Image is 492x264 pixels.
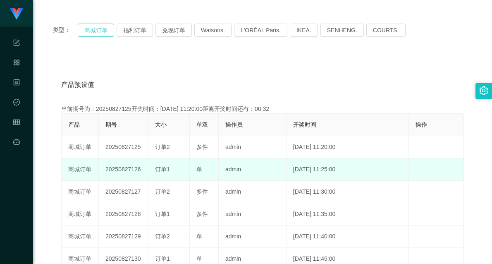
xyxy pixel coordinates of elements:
[13,99,20,173] span: 数据中心
[219,181,287,203] td: admin
[196,233,202,240] span: 单
[219,203,287,226] td: admin
[225,121,243,128] span: 操作员
[155,211,170,217] span: 订单1
[287,158,409,181] td: [DATE] 11:25:00
[13,60,20,133] span: 产品管理
[105,121,117,128] span: 期号
[13,134,20,218] a: 图标: dashboard平台首页
[68,121,80,128] span: 产品
[13,75,20,92] i: 图标: profile
[62,181,99,203] td: 商城订单
[196,121,208,128] span: 单双
[13,119,20,193] span: 会员管理
[155,144,170,150] span: 订单2
[194,24,232,37] button: Watsons.
[155,24,192,37] button: 兑现订单
[99,158,148,181] td: 20250827126
[99,136,148,158] td: 20250827125
[13,36,20,52] i: 图标: form
[61,105,464,113] div: 当前期号为：20250827125开奖时间：[DATE] 11:20:00距离开奖时间还有：00:32
[99,226,148,248] td: 20250827129
[416,121,427,128] span: 操作
[99,181,148,203] td: 20250827127
[196,255,202,262] span: 单
[155,188,170,195] span: 订单2
[62,226,99,248] td: 商城订单
[10,8,23,20] img: logo.9652507e.png
[155,255,170,262] span: 订单1
[287,136,409,158] td: [DATE] 11:20:00
[13,55,20,72] i: 图标: appstore-o
[155,233,170,240] span: 订单2
[99,203,148,226] td: 20250827128
[287,203,409,226] td: [DATE] 11:35:00
[13,40,20,113] span: 系统配置
[196,144,208,150] span: 多件
[13,115,20,132] i: 图标: table
[196,188,208,195] span: 多件
[287,226,409,248] td: [DATE] 11:40:00
[320,24,364,37] button: SENHENG.
[78,24,114,37] button: 商城订单
[62,203,99,226] td: 商城订单
[290,24,318,37] button: IKEA.
[219,136,287,158] td: admin
[155,166,170,173] span: 订单1
[293,121,316,128] span: 开奖时间
[219,226,287,248] td: admin
[62,158,99,181] td: 商城订单
[366,24,406,37] button: COURTS.
[234,24,287,37] button: L'ORÉAL Paris.
[219,158,287,181] td: admin
[155,121,167,128] span: 大小
[13,79,20,153] span: 内容中心
[62,136,99,158] td: 商城订单
[13,95,20,112] i: 图标: check-circle-o
[117,24,153,37] button: 福利订单
[53,24,78,37] span: 类型：
[479,86,488,95] i: 图标: setting
[61,80,94,90] span: 产品预设值
[196,211,208,217] span: 多件
[287,181,409,203] td: [DATE] 11:30:00
[196,166,202,173] span: 单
